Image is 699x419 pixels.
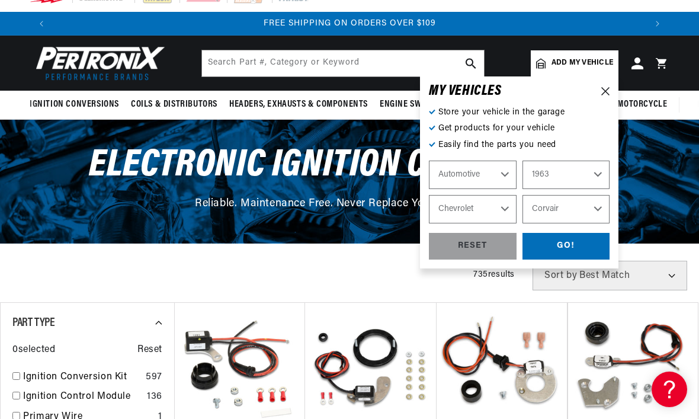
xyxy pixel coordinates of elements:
[23,370,141,385] a: Ignition Conversion Kit
[12,343,55,358] span: 0 selected
[125,91,223,119] summary: Coils & Distributors
[53,17,646,30] div: Announcement
[617,98,667,111] span: Motorcycle
[380,98,435,111] span: Engine Swaps
[533,261,687,290] select: Sort by
[551,57,613,69] span: Add my vehicle
[544,271,577,280] span: Sort by
[12,317,54,329] span: Part Type
[223,91,374,119] summary: Headers, Exhausts & Components
[611,91,673,119] summary: Motorcycle
[429,233,517,260] div: RESET
[429,195,517,223] select: Make
[30,12,53,36] button: Translation missing: en.sections.announcements.previous_announcement
[429,106,610,119] p: Store your vehicle in the garage
[131,98,217,111] span: Coils & Distributors
[147,389,162,405] div: 136
[195,199,504,209] span: Reliable. Maintenance Free. Never Replace Your Points Again.
[429,122,610,135] p: Get products for your vehicle
[522,161,610,189] select: Year
[374,91,441,119] summary: Engine Swaps
[229,98,368,111] span: Headers, Exhausts & Components
[30,43,166,84] img: Pertronix
[458,50,484,76] button: search button
[30,91,125,119] summary: Ignition Conversions
[531,50,618,76] a: Add my vehicle
[522,195,610,223] select: Model
[23,389,142,405] a: Ignition Control Module
[429,161,517,189] select: Ride Type
[522,233,610,260] div: GO!
[429,139,610,152] p: Easily find the parts you need
[264,19,436,28] span: FREE SHIPPING ON ORDERS OVER $109
[646,12,669,36] button: Translation missing: en.sections.announcements.next_announcement
[429,85,502,97] h6: MY VEHICLE S
[137,343,162,358] span: Reset
[146,370,162,385] div: 597
[473,270,515,279] span: 735 results
[89,146,610,185] span: Electronic Ignition Conversions
[202,50,484,76] input: Search Part #, Category or Keyword
[53,17,646,30] div: 3 of 3
[30,98,119,111] span: Ignition Conversions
